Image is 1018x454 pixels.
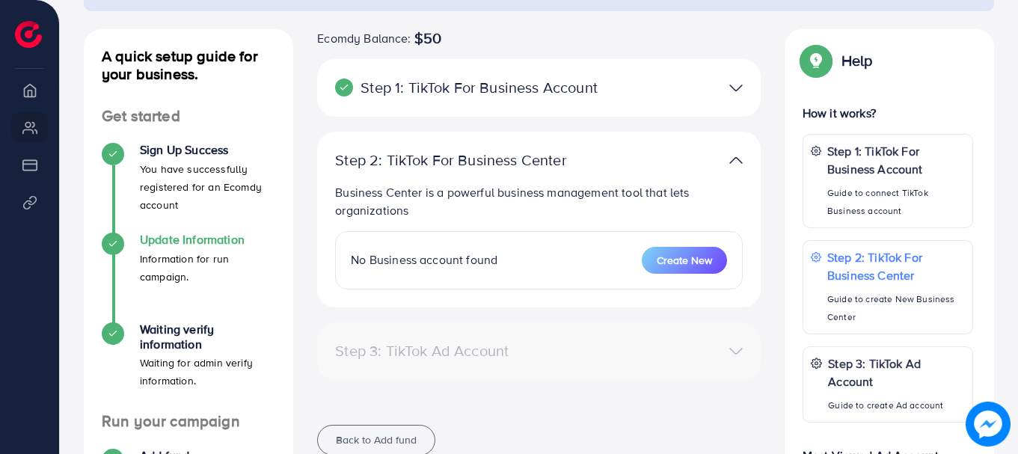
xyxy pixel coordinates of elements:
img: logo [15,21,42,48]
h4: Waiting verify information [140,322,275,351]
p: Guide to connect TikTok Business account [827,184,965,220]
h4: Update Information [140,233,275,247]
p: Waiting for admin verify information. [140,354,275,390]
span: No Business account found [351,251,497,268]
li: Sign Up Success [84,143,293,233]
p: Step 1: TikTok For Business Account [335,79,598,96]
li: Waiting verify information [84,322,293,412]
p: Business Center is a powerful business management tool that lets organizations [335,183,743,219]
p: Step 1: TikTok For Business Account [827,142,965,178]
span: Create New [657,253,712,268]
p: Step 2: TikTok For Business Center [335,151,598,169]
h4: Get started [84,107,293,126]
span: Back to Add fund [336,432,417,447]
p: Guide to create Ad account [828,396,965,414]
img: TikTok partner [729,150,743,171]
p: How it works? [803,104,973,122]
button: Create New [642,247,727,274]
h4: A quick setup guide for your business. [84,47,293,83]
h4: Sign Up Success [140,143,275,157]
img: TikTok partner [729,77,743,99]
li: Update Information [84,233,293,322]
p: Step 3: TikTok Ad Account [828,355,965,390]
p: Step 2: TikTok For Business Center [827,248,965,284]
span: $50 [414,29,441,47]
p: Help [841,52,873,70]
p: Information for run campaign. [140,250,275,286]
img: Popup guide [803,47,830,74]
p: You have successfully registered for an Ecomdy account [140,160,275,214]
img: image [966,402,1011,447]
span: Ecomdy Balance: [317,29,411,47]
h4: Run your campaign [84,412,293,431]
p: Guide to create New Business Center [827,290,965,326]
